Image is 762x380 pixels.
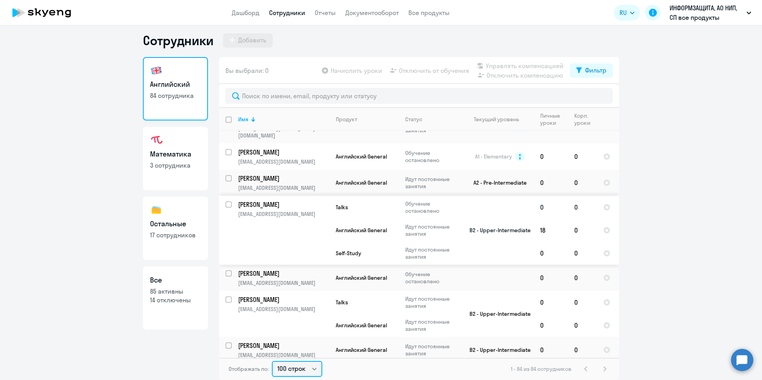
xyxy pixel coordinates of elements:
a: Все продукты [408,9,450,17]
span: Английский General [336,274,387,281]
td: 0 [534,314,568,337]
p: 85 активны [150,287,201,296]
p: Идут постоянные занятия [405,176,460,190]
td: B2 - Upper-Intermediate [460,196,534,265]
a: Все85 активны14 отключены [143,266,208,330]
h1: Сотрудники [143,32,214,48]
p: [PERSON_NAME] [238,200,328,209]
div: Статус [405,116,422,123]
p: Идут постоянные занятия [405,246,460,260]
span: Talks [336,299,348,306]
td: 0 [568,170,597,196]
p: 3 сотрудника [150,161,201,170]
h3: Все [150,275,201,285]
span: Английский General [336,346,387,353]
p: ИНФОРМЗАЩИТА, АО НИП, СП все продукты [670,3,743,22]
p: Идут постоянные занятия [405,223,460,237]
a: [PERSON_NAME] [238,269,329,278]
td: A2 - Pre-Intermediate [460,170,534,196]
p: Идут постоянные занятия [405,318,460,332]
p: 84 сотрудника [150,91,201,100]
button: Фильтр [570,63,613,78]
div: Корп. уроки [574,112,597,126]
span: Self-Study [336,250,361,257]
p: [EMAIL_ADDRESS][PERSON_NAME][DOMAIN_NAME] [238,125,329,139]
p: Обучение остановлено [405,149,460,164]
td: 0 [568,291,597,314]
td: 18 [534,219,568,242]
span: Английский General [336,153,387,160]
a: [PERSON_NAME] [238,174,329,183]
div: Текущий уровень [466,116,533,123]
h3: Остальные [150,219,201,229]
p: Идут постоянные занятия [405,295,460,309]
p: [EMAIL_ADDRESS][DOMAIN_NAME] [238,210,329,218]
div: Фильтр [585,65,606,75]
span: A1 - Elementary [475,153,512,160]
td: 0 [534,242,568,265]
td: 0 [534,337,568,363]
h3: Математика [150,149,201,159]
td: 0 [568,219,597,242]
td: 0 [568,265,597,291]
div: Добавить [238,35,266,45]
td: 0 [534,170,568,196]
td: 0 [568,196,597,219]
img: english [150,64,163,77]
p: [PERSON_NAME] [238,269,328,278]
button: RU [614,5,640,21]
a: Английский84 сотрудника [143,57,208,120]
button: Добавить [223,33,273,48]
p: [EMAIL_ADDRESS][DOMAIN_NAME] [238,306,329,313]
a: Математика3 сотрудника [143,127,208,190]
div: Личные уроки [540,112,568,126]
span: RU [620,8,627,17]
a: [PERSON_NAME] [238,200,329,209]
span: Английский General [336,179,387,186]
td: 0 [534,196,568,219]
p: Обучение остановлено [405,200,460,214]
div: Текущий уровень [474,116,519,123]
p: [PERSON_NAME] [238,148,328,157]
p: Обучение остановлено [405,271,460,285]
a: Документооборот [345,9,399,17]
span: Вы выбрали: 0 [225,66,269,75]
a: [PERSON_NAME] [238,295,329,304]
p: 17 сотрудников [150,231,201,239]
td: 0 [568,314,597,337]
img: math [150,134,163,147]
td: 0 [534,265,568,291]
a: Отчеты [315,9,336,17]
td: 0 [568,143,597,170]
p: [PERSON_NAME] [238,341,328,350]
span: Английский General [336,322,387,329]
a: [PERSON_NAME] [238,341,329,350]
a: [PERSON_NAME] [238,148,329,157]
input: Поиск по имени, email, продукту или статусу [225,88,613,104]
a: Дашборд [232,9,260,17]
p: [EMAIL_ADDRESS][DOMAIN_NAME] [238,158,329,165]
h3: Английский [150,79,201,90]
div: Имя [238,116,248,123]
p: [PERSON_NAME] [238,174,328,183]
td: 0 [534,143,568,170]
a: Сотрудники [269,9,305,17]
td: 0 [534,291,568,314]
a: Остальные17 сотрудников [143,197,208,260]
div: Продукт [336,116,357,123]
td: 0 [568,337,597,363]
p: [EMAIL_ADDRESS][DOMAIN_NAME] [238,351,329,359]
p: [EMAIL_ADDRESS][DOMAIN_NAME] [238,184,329,191]
img: others [150,204,163,216]
span: Отображать по: [229,365,269,372]
p: Идут постоянные занятия [405,343,460,357]
span: 1 - 84 из 84 сотрудников [511,365,571,372]
p: [EMAIL_ADDRESS][DOMAIN_NAME] [238,279,329,286]
td: 0 [568,242,597,265]
p: 14 отключены [150,296,201,304]
td: B2 - Upper-Intermediate [460,291,534,337]
button: ИНФОРМЗАЩИТА, АО НИП, СП все продукты [666,3,755,22]
span: Английский General [336,227,387,234]
span: Talks [336,204,348,211]
p: [PERSON_NAME] [238,295,328,304]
